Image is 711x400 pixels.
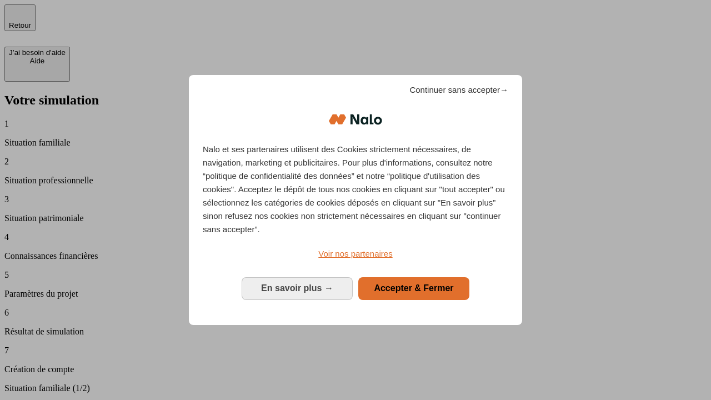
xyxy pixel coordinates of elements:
button: Accepter & Fermer: Accepter notre traitement des données et fermer [358,277,469,299]
span: Accepter & Fermer [374,283,453,293]
p: Nalo et ses partenaires utilisent des Cookies strictement nécessaires, de navigation, marketing e... [203,143,508,236]
span: Continuer sans accepter→ [409,83,508,97]
a: Voir nos partenaires [203,247,508,261]
div: Bienvenue chez Nalo Gestion du consentement [189,75,522,324]
button: En savoir plus: Configurer vos consentements [242,277,353,299]
span: Voir nos partenaires [318,249,392,258]
img: Logo [329,103,382,136]
span: En savoir plus → [261,283,333,293]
